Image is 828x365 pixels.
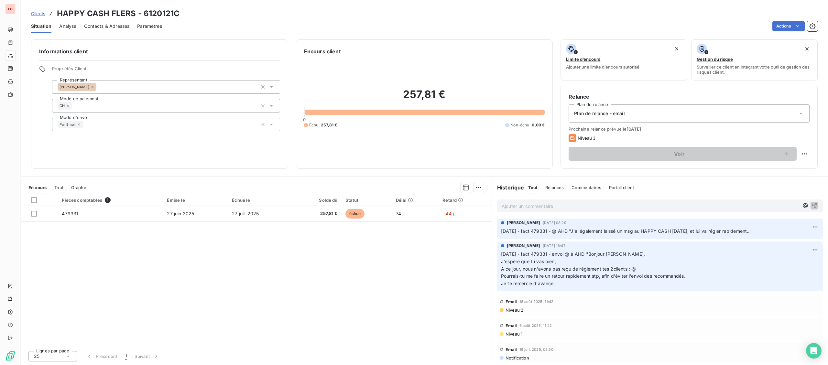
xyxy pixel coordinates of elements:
[83,122,88,127] input: Ajouter une valeur
[578,135,595,141] span: Niveau 3
[442,198,488,203] div: Retard
[569,147,797,161] button: Voir
[543,244,565,248] span: [DATE] 16:47
[505,355,529,360] span: Notification
[507,220,540,226] span: [PERSON_NAME]
[626,126,641,132] span: [DATE]
[105,197,111,203] span: 1
[501,228,751,234] span: [DATE] - fact 479331 - @ AHD "J'ai également laissé un msg au HAPPY CASH [DATE], et lui va régler...
[572,185,601,190] span: Commentaires
[519,348,553,351] span: 19 juil. 2025, 08:50
[561,39,687,81] button: Limite d’encoursAjouter une limite d’encours autorisé
[232,198,289,203] div: Échue le
[321,122,337,128] span: 257,81 €
[609,185,634,190] span: Portail client
[60,104,65,108] span: CH
[121,349,131,363] button: 1
[131,349,163,363] button: Suivant
[501,251,645,257] span: [DATE] - fact 479331 - envoi @ à AHD "Bonjour [PERSON_NAME],
[167,198,224,203] div: Émise le
[31,23,51,29] span: Situation
[510,122,529,128] span: Non-échu
[167,211,194,216] span: 27 juin 2025
[501,281,555,286] span: Je te remercie d'avance,
[345,198,388,203] div: Statut
[576,151,782,156] span: Voir
[574,110,625,117] span: Plan de relance - email
[82,349,121,363] button: Précédent
[507,243,540,249] span: [PERSON_NAME]
[303,117,306,122] span: 0
[62,211,78,216] span: 479331
[691,39,818,81] button: Gestion du risqueSurveiller ce client en intégrant votre outil de gestion des risques client.
[566,64,639,70] span: Ajouter une limite d’encours autorisé
[304,48,341,55] h6: Encours client
[62,197,159,203] div: Pièces comptables
[569,126,810,132] span: Prochaine relance prévue le
[345,209,365,219] span: échue
[501,273,685,279] span: Pourrais-tu me faire un retour rapidement stp, afin d'éviter l'envoi des recommandés.
[60,123,76,126] span: Par Email
[232,211,259,216] span: 27 juil. 2025
[28,185,47,190] span: En cours
[396,198,435,203] div: Délai
[772,21,805,31] button: Actions
[59,23,76,29] span: Analyse
[296,210,337,217] span: 257,81 €
[505,331,522,337] span: Niveau 1
[442,211,454,216] span: +44 j
[501,259,556,264] span: J'espère que tu vas bien,
[57,8,180,19] h3: HAPPY CASH FLERS - 6120121C
[806,343,822,359] div: Open Intercom Messenger
[96,84,102,90] input: Ajouter une valeur
[697,57,733,62] span: Gestion du risque
[84,23,129,29] span: Contacts & Adresses
[566,57,600,62] span: Limite d’encours
[501,266,636,272] span: A ce jour, nous n'avons pas reçu de règlement tes 2clients : @
[492,184,524,191] h6: Historique
[545,185,564,190] span: Relances
[505,307,523,313] span: Niveau 2
[125,353,127,360] span: 1
[569,93,810,101] h6: Relance
[396,211,404,216] span: 74 j
[60,85,89,89] span: [PERSON_NAME]
[697,64,812,75] span: Surveiller ce client en intégrant votre outil de gestion des risques client.
[519,324,552,327] span: 6 août 2025, 11:42
[72,103,77,109] input: Ajouter une valeur
[506,323,517,328] span: Email
[39,48,280,55] h6: Informations client
[5,351,16,361] img: Logo LeanPay
[5,4,16,14] div: LC
[52,66,280,75] span: Propriétés Client
[71,185,86,190] span: Graphe
[296,198,337,203] div: Solde dû
[506,299,517,304] span: Email
[31,11,45,16] span: Clients
[506,347,517,352] span: Email
[528,185,538,190] span: Tout
[543,221,566,225] span: [DATE] 08:29
[34,353,39,360] span: 25
[31,10,45,17] a: Clients
[532,122,545,128] span: 0,00 €
[519,300,554,304] span: 18 août 2025, 11:42
[309,122,319,128] span: Échu
[54,185,63,190] span: Tout
[304,88,545,107] h2: 257,81 €
[137,23,162,29] span: Paramètres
